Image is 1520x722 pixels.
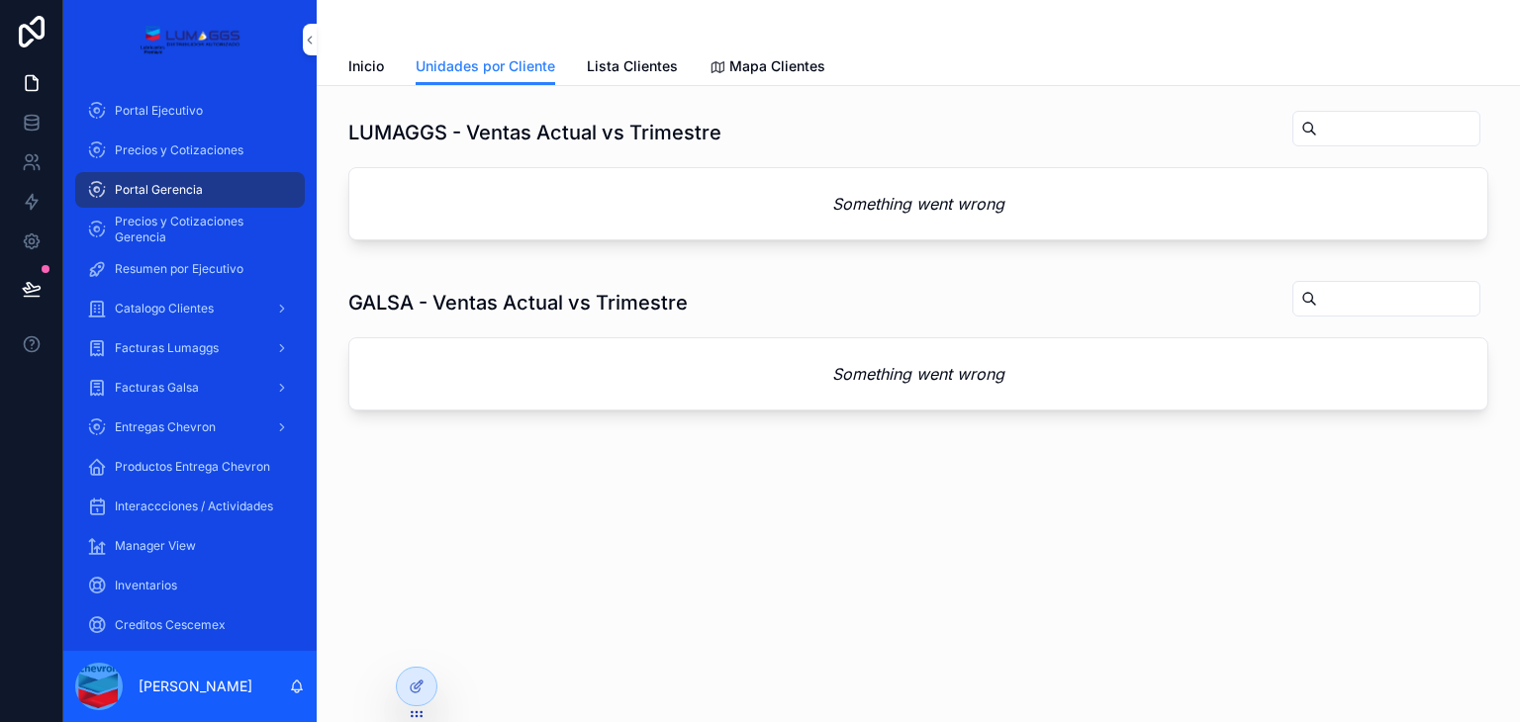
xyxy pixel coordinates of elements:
span: Portal Ejecutivo [115,103,203,119]
a: Creditos Cescemex [75,607,305,643]
span: Facturas Lumaggs [115,340,219,356]
em: Something went wrong [832,192,1004,216]
span: Precios y Cotizaciones [115,142,243,158]
span: Lista Clientes [587,56,678,76]
a: Catalogo Clientes [75,291,305,326]
a: Resumen por Ejecutivo [75,251,305,287]
a: Facturas Lumaggs [75,330,305,366]
img: App logo [140,24,239,55]
h1: LUMAGGS - Ventas Actual vs Trimestre [348,119,721,146]
a: Entregas Chevron [75,409,305,445]
a: Lista Clientes [587,48,678,88]
span: Inicio [348,56,384,76]
a: Precios y Cotizaciones Gerencia [75,212,305,247]
a: Facturas Galsa [75,370,305,406]
a: Inicio [348,48,384,88]
span: Portal Gerencia [115,182,203,198]
span: Entregas Chevron [115,419,216,435]
a: Inventarios [75,568,305,603]
span: Interaccciones / Actividades [115,498,273,514]
a: Interaccciones / Actividades [75,489,305,524]
span: Catalogo Clientes [115,301,214,316]
em: Something went wrong [832,362,1004,386]
a: Portal Gerencia [75,172,305,208]
a: Productos Entrega Chevron [75,449,305,485]
span: Resumen por Ejecutivo [115,261,243,277]
span: Inventarios [115,578,177,593]
span: Manager View [115,538,196,554]
a: Precios y Cotizaciones [75,133,305,168]
span: Facturas Galsa [115,380,199,396]
a: Mapa Clientes [710,48,825,88]
p: [PERSON_NAME] [139,677,252,696]
a: Unidades por Cliente [416,48,555,86]
span: Precios y Cotizaciones Gerencia [115,214,285,245]
span: Mapa Clientes [729,56,825,76]
span: Unidades por Cliente [416,56,555,76]
span: Creditos Cescemex [115,617,226,633]
a: Manager View [75,528,305,564]
h1: GALSA - Ventas Actual vs Trimestre [348,289,688,316]
div: scrollable content [63,79,317,651]
span: Productos Entrega Chevron [115,459,270,475]
a: Portal Ejecutivo [75,93,305,129]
